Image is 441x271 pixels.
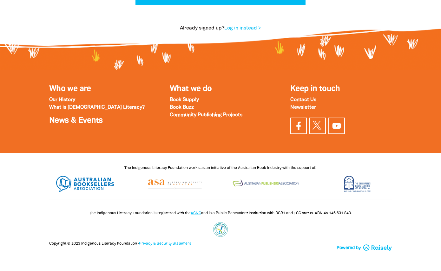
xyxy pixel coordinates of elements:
a: Powered by [337,245,392,251]
a: What is [DEMOGRAPHIC_DATA] Literacy? [49,105,145,110]
a: Community Publishing Projects [170,113,242,117]
a: Contact Us [290,98,316,102]
a: Book Supply [170,98,199,102]
span: The Indigenous Literacy Foundation is registered with the and is a Public Benevolent Institution ... [89,211,352,215]
span: The Indigenous Literacy Foundation works as an initiative of the Australian Book Industry with th... [125,166,317,170]
span: Keep in touch [290,85,340,93]
a: What we do [170,85,212,93]
a: News & Events [49,117,103,124]
a: Privacy & Security Statement [139,242,191,245]
a: Find us on YouTube [328,118,345,134]
a: Visit our facebook page [290,118,307,134]
a: Book Buzz [170,105,194,110]
span: Copyright © 2023 Indigenous Literacy Foundation · [49,242,191,245]
p: Already signed up? [125,24,316,32]
a: Log in instead > [224,26,261,30]
a: Find us on Twitter [309,118,326,134]
a: Our History [49,98,75,102]
a: Who we are [49,85,91,93]
a: Newsletter [290,105,316,110]
a: ACNC [191,211,201,215]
